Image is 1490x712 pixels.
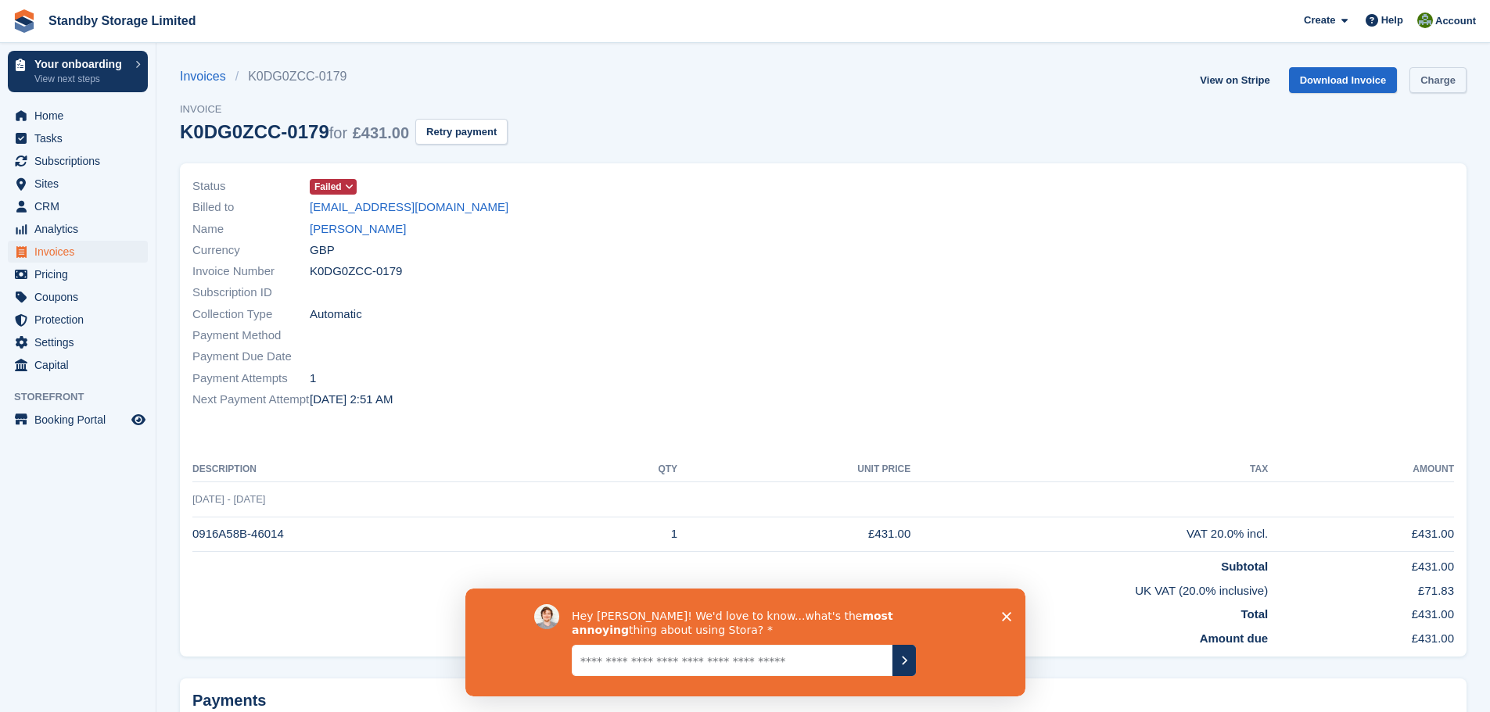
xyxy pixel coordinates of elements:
span: for [329,124,347,141]
span: Pricing [34,263,128,285]
a: menu [8,409,148,431]
span: Invoice [180,102,508,117]
span: £431.00 [353,124,409,141]
td: £71.83 [1268,576,1454,600]
td: UK VAT (20.0% inclusive) [192,576,1268,600]
span: Automatic [310,306,362,324]
a: menu [8,150,148,172]
a: menu [8,331,148,353]
a: menu [8,218,148,240]
a: menu [8,105,148,127]
p: Your onboarding [34,59,127,70]
button: Retry payment [415,119,508,145]
a: Failed [310,177,357,195]
td: £431.00 [1268,624,1454,648]
span: Invoice Number [192,263,310,281]
strong: Amount due [1200,631,1269,645]
a: menu [8,286,148,308]
a: menu [8,309,148,331]
span: Home [34,105,128,127]
strong: Total [1240,607,1268,621]
a: menu [8,354,148,376]
a: menu [8,173,148,195]
span: Analytics [34,218,128,240]
a: menu [8,127,148,149]
a: [EMAIL_ADDRESS][DOMAIN_NAME] [310,199,508,216]
div: K0DG0ZCC-0179 [180,121,409,142]
strong: Subtotal [1221,560,1268,573]
span: Help [1381,13,1403,28]
th: Description [192,457,593,482]
h2: Payments [192,691,1454,710]
span: Payment Method [192,327,310,345]
span: Failed [314,180,342,194]
span: Payment Attempts [192,370,310,388]
td: £431.00 [1268,599,1454,624]
span: Create [1304,13,1335,28]
span: Settings [34,331,128,353]
p: View next steps [34,72,127,86]
td: £431.00 [1268,552,1454,576]
img: stora-icon-8386f47178a22dfd0bd8f6a31ec36ba5ce8667c1dd55bd0f319d3a0aa187defe.svg [13,9,36,33]
span: Sites [34,173,128,195]
a: menu [8,195,148,217]
th: Unit Price [677,457,910,482]
span: Invoices [34,241,128,263]
span: Payment Due Date [192,348,310,366]
a: View on Stripe [1194,67,1276,93]
td: £431.00 [677,517,910,552]
span: Account [1435,13,1476,29]
span: Subscription ID [192,284,310,302]
span: Collection Type [192,306,310,324]
td: £431.00 [1268,517,1454,552]
span: GBP [310,242,335,259]
span: Protection [34,309,128,331]
th: Tax [910,457,1268,482]
td: 1 [593,517,677,552]
span: Coupons [34,286,128,308]
span: Next Payment Attempt [192,391,310,409]
a: Standby Storage Limited [42,8,202,34]
span: Name [192,220,310,238]
span: Storefront [14,389,156,405]
span: Capital [34,354,128,376]
div: VAT 20.0% incl. [910,525,1268,543]
span: K0DG0ZCC-0179 [310,263,402,281]
span: CRM [34,195,128,217]
a: Charge [1409,67,1467,93]
a: menu [8,263,148,285]
a: Preview store [129,410,148,429]
img: Steven Hambridge [1417,13,1433,28]
th: QTY [593,457,677,482]
a: Invoices [180,67,235,86]
a: Download Invoice [1289,67,1398,93]
time: 2025-09-07 01:51:11 UTC [310,391,393,409]
th: Amount [1268,457,1454,482]
span: Tasks [34,127,128,149]
span: Currency [192,242,310,259]
nav: breadcrumbs [180,67,508,86]
a: Your onboarding View next steps [8,51,148,92]
td: 0916A58B-46014 [192,517,593,552]
span: Booking Portal [34,409,128,431]
span: Billed to [192,199,310,216]
span: Status [192,177,310,195]
a: [PERSON_NAME] [310,220,406,238]
span: 1 [310,370,316,388]
span: [DATE] - [DATE] [192,493,265,505]
iframe: Survey by David from Stora [465,589,1025,696]
span: Subscriptions [34,150,128,172]
a: menu [8,241,148,263]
